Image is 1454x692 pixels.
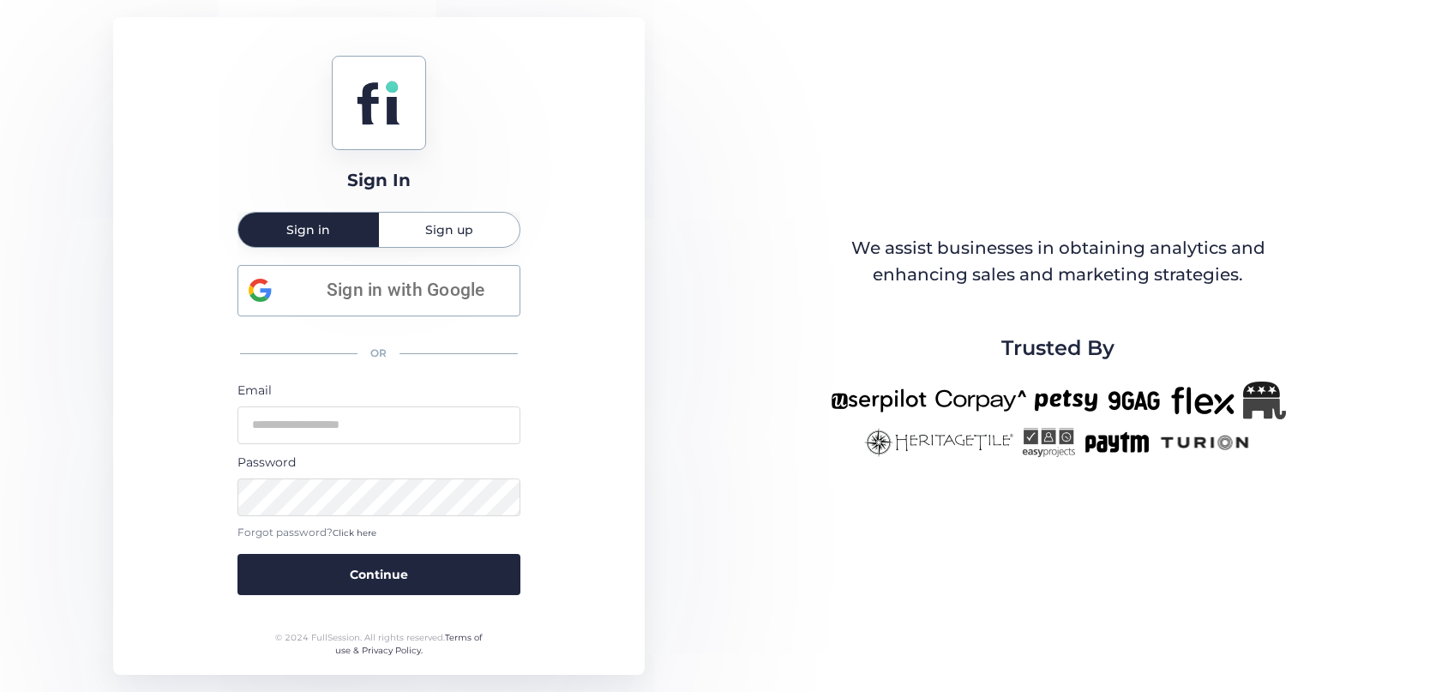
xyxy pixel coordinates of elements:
img: petsy-new.png [1035,382,1097,419]
img: heritagetile-new.png [864,428,1013,457]
div: Password [237,453,520,472]
div: Sign In [347,167,411,194]
button: Continue [237,554,520,595]
div: © 2024 FullSession. All rights reserved. [267,631,490,658]
img: 9gag-new.png [1106,382,1163,419]
span: Trusted By [1001,332,1115,364]
span: Sign up [425,224,473,236]
span: Sign in [286,224,330,236]
img: corpay-new.png [935,382,1026,419]
span: Sign in with Google [303,276,509,304]
img: easyprojects-new.png [1022,428,1075,457]
img: Republicanlogo-bw.png [1243,382,1286,419]
span: Click here [333,527,376,539]
img: turion-new.png [1158,428,1252,457]
img: userpilot-new.png [831,382,927,419]
div: Email [237,381,520,400]
div: OR [237,335,520,372]
span: Continue [350,565,408,584]
img: flex-new.png [1171,382,1235,419]
div: Forgot password? [237,525,520,541]
img: paytm-new.png [1084,428,1150,457]
div: We assist businesses in obtaining analytics and enhancing sales and marketing strategies. [832,235,1284,289]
